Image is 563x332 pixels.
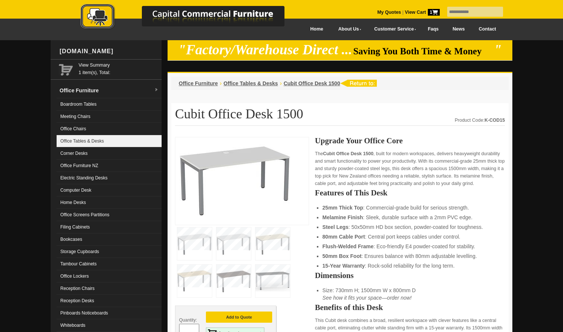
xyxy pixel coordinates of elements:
a: Electric Standing Desks [57,172,162,184]
img: return to [340,80,377,87]
li: › [280,80,281,87]
strong: 15-Year Warranty [322,263,365,269]
a: Office Furnituredropdown [57,83,162,98]
li: Size: 730mm H; 1500mm W x 800mm D [322,287,497,301]
div: Product Code: [455,116,505,124]
a: Office Chairs [57,123,162,135]
a: Filing Cabinets [57,221,162,233]
strong: Steel Legs [322,224,349,230]
strong: 80mm Cable Port [322,234,365,240]
h2: Benefits of this Desk [315,304,505,311]
a: Capital Commercial Furniture Logo [60,4,321,33]
a: Corner Desks [57,147,162,160]
p: The , built for modern workspaces, delivers heavyweight durability and smart functionality to pow... [315,150,505,187]
a: Computer Desk [57,184,162,197]
a: Pinboards Noticeboards [57,307,162,319]
strong: 50mm Box Foot [322,253,362,259]
strong: Melamine Finish [322,214,363,220]
a: Office Furniture NZ [57,160,162,172]
strong: K-COD15 [484,118,505,123]
a: Cubit Office Desk 1500 [284,80,340,86]
a: View Summary [79,61,159,69]
em: See how it fits your space—order now! [322,295,412,301]
em: " [494,42,502,57]
li: : Central port keeps cables under control. [322,233,497,240]
a: Reception Chairs [57,282,162,295]
span: Saving You Both Time & Money [353,46,493,56]
span: 1 item(s), Total: [79,61,159,75]
h2: Dimensions [315,272,505,279]
a: My Quotes [377,10,401,15]
a: Whiteboards [57,319,162,332]
em: "Factory/Warehouse Direct ... [178,42,352,57]
strong: View Cart [405,10,440,15]
li: : Ensures balance with 80mm adjustable levelling. [322,252,497,260]
li: : Rock-solid reliability for the long term. [322,262,497,269]
a: News [446,21,472,38]
li: : Sleek, durable surface with a 2mm PVC edge. [322,214,497,221]
a: Office Tables & Desks [57,135,162,147]
strong: Flush-Welded Frame [322,243,373,249]
a: Customer Service [366,21,421,38]
span: Quantity: [179,317,197,323]
a: Contact [472,21,503,38]
h1: Cubit Office Desk 1500 [175,107,505,126]
a: Bookcases [57,233,162,246]
li: : Eco-friendly E4 powder-coated for stability. [322,243,497,250]
a: Faqs [421,21,446,38]
a: Meeting Chairs [57,111,162,123]
img: Capital Commercial Furniture Logo [60,4,321,31]
img: Cubit Office Desk 1500 [179,141,291,219]
h2: Features of This Desk [315,189,505,197]
a: Storage Cupboards [57,246,162,258]
div: [DOMAIN_NAME] [57,40,162,63]
li: : 50x50mm HD box section, powder-coated for toughness. [322,223,497,231]
h2: Upgrade Your Office Core [315,137,505,144]
a: View Cart1 [404,10,440,15]
a: Home Desks [57,197,162,209]
strong: Cubit Office Desk 1500 [323,151,373,156]
a: Tambour Cabinets [57,258,162,270]
img: dropdown [154,88,159,92]
a: Office Tables & Desks [223,80,278,86]
strong: 25mm Thick Top [322,205,363,211]
a: Office Furniture [179,80,218,86]
li: : Commercial-grade build for serious strength. [322,204,497,211]
a: Reception Desks [57,295,162,307]
li: › [220,80,222,87]
button: Add to Quote [206,312,272,323]
a: Boardroom Tables [57,98,162,111]
a: Office Lockers [57,270,162,282]
a: Office Screens Partitions [57,209,162,221]
a: About Us [330,21,366,38]
span: 1 [428,9,440,16]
